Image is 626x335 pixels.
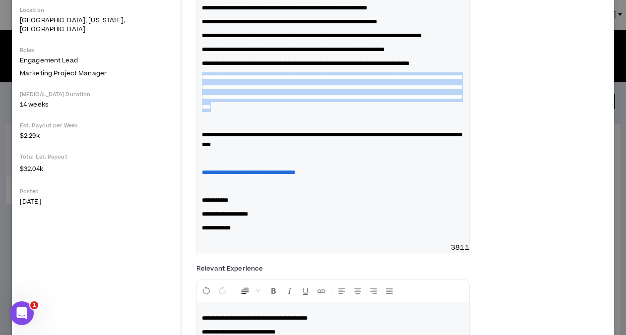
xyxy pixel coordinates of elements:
span: 1 [30,301,38,309]
iframe: Intercom live chat [10,301,34,325]
p: 14 weeks [20,100,173,109]
p: [GEOGRAPHIC_DATA], [US_STATE], [GEOGRAPHIC_DATA] [20,16,173,34]
p: $2.29k [20,131,173,140]
button: Insert Link [314,281,329,300]
button: Format Italics [282,281,297,300]
p: Roles [20,47,173,54]
button: Format Underline [298,281,313,300]
p: [MEDICAL_DATA] Duration [20,91,173,98]
button: Undo [199,281,214,300]
button: Left Align [334,281,349,300]
p: Total Est. Payout [20,153,173,161]
label: Relevant Experience [196,261,263,277]
p: Est. Payout per Week [20,122,173,129]
p: Posted [20,188,173,195]
span: Engagement Lead [20,56,78,65]
button: Right Align [366,281,381,300]
p: Location [20,6,173,14]
button: Center Align [350,281,365,300]
button: Redo [215,281,230,300]
span: $32.04k [20,163,43,174]
p: [DATE] [20,197,173,206]
button: Justify Align [382,281,397,300]
span: Marketing Project Manager [20,69,107,78]
button: Format Bold [266,281,281,300]
span: 3811 [451,243,469,253]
